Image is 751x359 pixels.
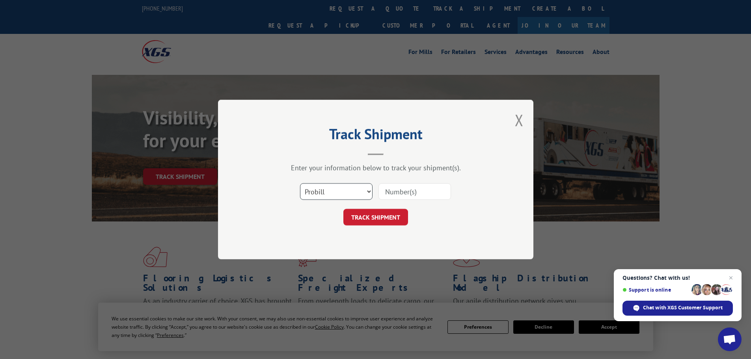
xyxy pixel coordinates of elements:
[622,301,733,316] div: Chat with XGS Customer Support
[257,128,494,143] h2: Track Shipment
[515,110,524,130] button: Close modal
[378,183,451,200] input: Number(s)
[257,163,494,172] div: Enter your information below to track your shipment(s).
[343,209,408,225] button: TRACK SHIPMENT
[726,273,736,283] span: Close chat
[622,287,689,293] span: Support is online
[643,304,723,311] span: Chat with XGS Customer Support
[718,327,742,351] div: Open chat
[622,275,733,281] span: Questions? Chat with us!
